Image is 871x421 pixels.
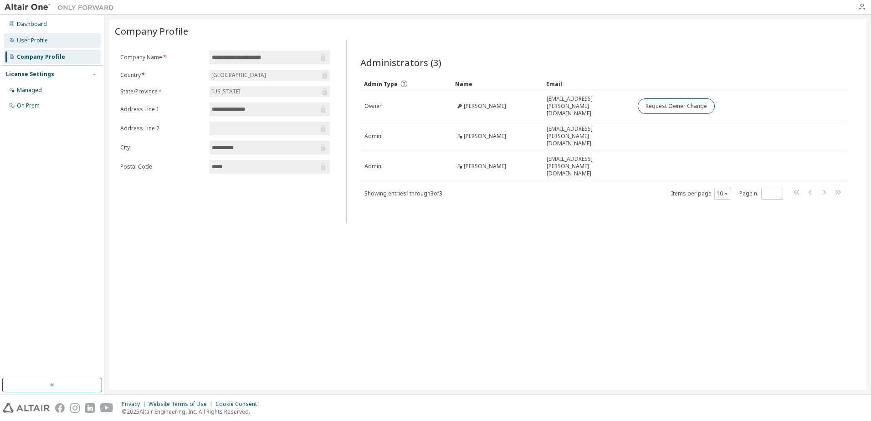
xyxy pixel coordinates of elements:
span: [PERSON_NAME] [464,133,506,140]
div: [GEOGRAPHIC_DATA] [210,70,330,81]
label: Address Line 1 [120,106,204,113]
label: City [120,144,204,151]
div: Cookie Consent [215,400,262,408]
span: [EMAIL_ADDRESS][PERSON_NAME][DOMAIN_NAME] [547,155,630,177]
div: [US_STATE] [210,86,330,97]
span: [PERSON_NAME] [464,103,506,110]
div: [GEOGRAPHIC_DATA] [210,70,267,80]
span: Page n. [739,188,783,200]
div: [US_STATE] [210,87,242,97]
span: Admin Type [364,80,398,88]
span: Admin [364,163,381,170]
span: [EMAIL_ADDRESS][PERSON_NAME][DOMAIN_NAME] [547,95,630,117]
span: Company Profile [115,25,188,37]
span: [PERSON_NAME] [464,163,506,170]
div: Email [546,77,630,91]
label: Postal Code [120,163,204,170]
div: Company Profile [17,53,65,61]
img: youtube.svg [100,403,113,413]
p: © 2025 Altair Engineering, Inc. All Rights Reserved. [122,408,262,416]
span: Items per page [671,188,731,200]
label: Address Line 2 [120,125,204,132]
span: Administrators (3) [360,56,441,69]
span: Showing entries 1 through 3 of 3 [364,190,442,197]
div: User Profile [17,37,48,44]
img: facebook.svg [55,403,65,413]
button: Request Owner Change [638,98,715,114]
img: linkedin.svg [85,403,95,413]
label: Country [120,72,204,79]
span: Admin [364,133,381,140]
button: 10 [717,190,729,197]
div: License Settings [6,71,54,78]
div: Website Terms of Use [149,400,215,408]
span: Owner [364,103,382,110]
img: Altair One [5,3,118,12]
img: altair_logo.svg [3,403,50,413]
div: Privacy [122,400,149,408]
span: [EMAIL_ADDRESS][PERSON_NAME][DOMAIN_NAME] [547,125,630,147]
div: Dashboard [17,21,47,28]
div: Name [455,77,539,91]
img: instagram.svg [70,403,80,413]
label: Company Name [120,54,204,61]
label: State/Province [120,88,204,95]
div: On Prem [17,102,40,109]
div: Managed [17,87,42,94]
